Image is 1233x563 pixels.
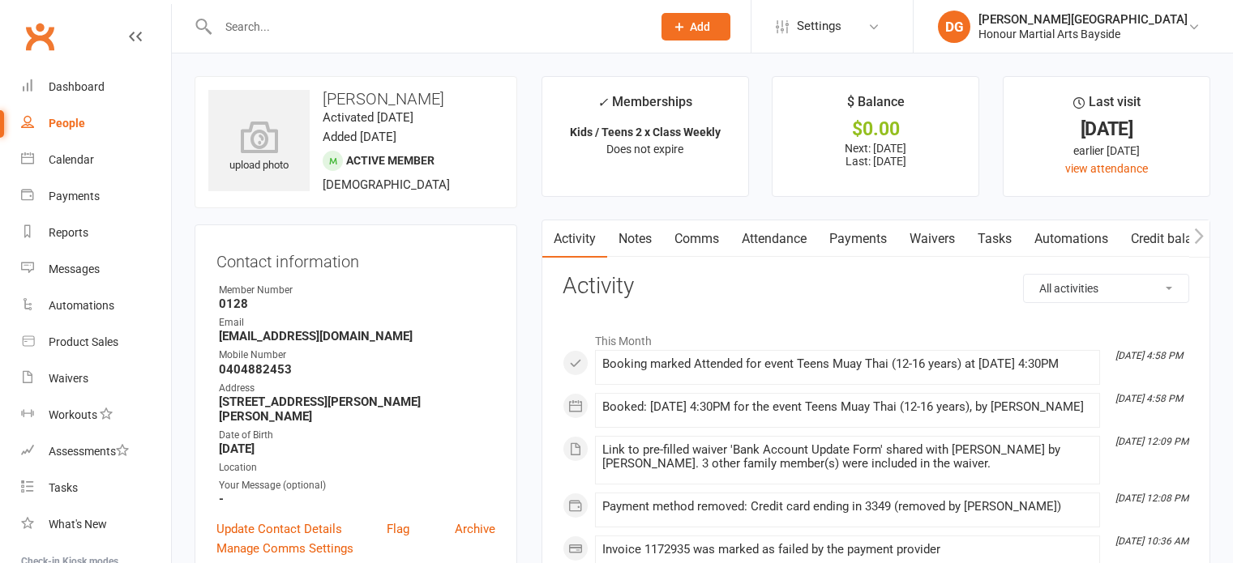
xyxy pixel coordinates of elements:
a: Calendar [21,142,171,178]
a: Messages [21,251,171,288]
a: Automations [1023,220,1120,258]
div: $ Balance [847,92,905,121]
time: Activated [DATE] [323,110,413,125]
strong: [STREET_ADDRESS][PERSON_NAME][PERSON_NAME] [219,395,495,424]
a: Tasks [21,470,171,506]
h3: Contact information [216,246,495,271]
div: Product Sales [49,335,118,348]
a: Credit balance [1120,220,1224,258]
a: Update Contact Details [216,519,342,539]
strong: 0128 [219,296,495,311]
a: People [21,105,171,142]
div: earlier [DATE] [1018,142,1195,160]
a: Payments [818,220,898,258]
div: Date of Birth [219,428,495,443]
span: [DEMOGRAPHIC_DATA] [323,177,450,192]
a: Waivers [21,360,171,397]
strong: 0404882453 [219,362,495,377]
div: Dashboard [49,80,105,93]
div: Invoice 1172935 was marked as failed by the payment provider [602,543,1093,557]
i: ✓ [597,95,608,110]
a: Waivers [898,220,966,258]
i: [DATE] 4:58 PM [1115,393,1183,404]
a: What's New [21,506,171,543]
span: Active member [346,154,435,167]
div: Calendar [49,153,94,166]
a: Automations [21,288,171,324]
div: Mobile Number [219,348,495,363]
div: Payments [49,190,100,203]
div: Honour Martial Arts Bayside [978,27,1188,41]
div: Assessments [49,445,129,458]
div: upload photo [208,121,310,174]
input: Search... [213,15,640,38]
i: [DATE] 12:09 PM [1115,436,1188,447]
div: Your Message (optional) [219,478,495,493]
h3: Activity [563,274,1189,299]
div: [PERSON_NAME][GEOGRAPHIC_DATA] [978,12,1188,27]
strong: - [219,492,495,506]
div: Waivers [49,372,88,385]
time: Added [DATE] [323,130,396,144]
div: Last visit [1073,92,1141,121]
div: Booked: [DATE] 4:30PM for the event Teens Muay Thai (12-16 years), by [PERSON_NAME] [602,400,1093,414]
div: Email [219,315,495,331]
div: Reports [49,226,88,239]
a: Comms [663,220,730,258]
a: Tasks [966,220,1023,258]
p: Next: [DATE] Last: [DATE] [787,142,964,168]
span: Settings [797,8,841,45]
a: Assessments [21,433,171,470]
strong: [EMAIL_ADDRESS][DOMAIN_NAME] [219,329,495,343]
div: Memberships [597,92,692,122]
div: Payment method removed: Credit card ending in 3349 (removed by [PERSON_NAME]) [602,500,1093,514]
div: Workouts [49,408,97,421]
i: [DATE] 10:36 AM [1115,535,1188,547]
i: [DATE] 4:58 PM [1115,350,1183,361]
div: People [49,117,85,130]
a: Attendance [730,220,818,258]
div: $0.00 [787,121,964,138]
span: Add [690,20,710,33]
h3: [PERSON_NAME] [208,90,503,108]
strong: Kids / Teens 2 x Class Weekly [570,126,721,139]
span: Does not expire [606,143,683,156]
i: [DATE] 12:08 PM [1115,493,1188,504]
div: Booking marked Attended for event Teens Muay Thai (12-16 years) at [DATE] 4:30PM [602,357,1093,371]
a: Flag [387,519,409,539]
div: [DATE] [1018,121,1195,138]
div: Automations [49,299,114,312]
div: Tasks [49,481,78,494]
a: Clubworx [19,16,60,57]
div: What's New [49,518,107,531]
button: Add [661,13,730,41]
a: view attendance [1065,162,1148,175]
div: Messages [49,262,100,275]
a: Payments [21,178,171,215]
a: Workouts [21,397,171,433]
div: Address [219,381,495,396]
div: Location [219,460,495,476]
a: Activity [542,220,607,258]
strong: [DATE] [219,441,495,456]
li: This Month [563,324,1189,350]
div: Member Number [219,283,495,298]
div: DG [938,11,970,43]
a: Notes [607,220,663,258]
a: Manage Comms Settings [216,539,353,558]
a: Dashboard [21,69,171,105]
a: Archive [455,519,495,539]
div: Link to pre-filled waiver 'Bank Account Update Form' shared with [PERSON_NAME] by [PERSON_NAME]. ... [602,443,1093,471]
a: Reports [21,215,171,251]
a: Product Sales [21,324,171,360]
